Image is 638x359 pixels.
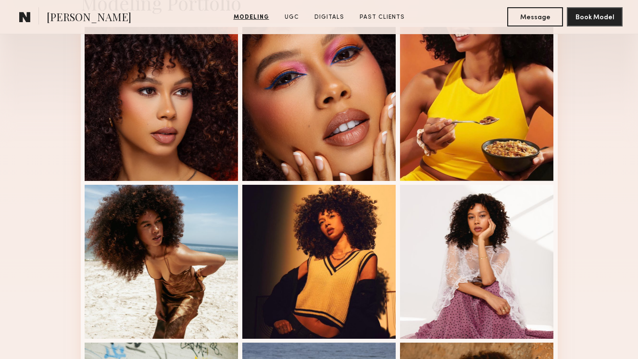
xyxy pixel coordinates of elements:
button: Book Model [567,7,623,26]
button: Message [507,7,563,26]
span: [PERSON_NAME] [47,10,131,26]
a: Book Model [567,13,623,21]
a: Digitals [311,13,348,22]
a: UGC [281,13,303,22]
a: Past Clients [356,13,409,22]
a: Modeling [230,13,273,22]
